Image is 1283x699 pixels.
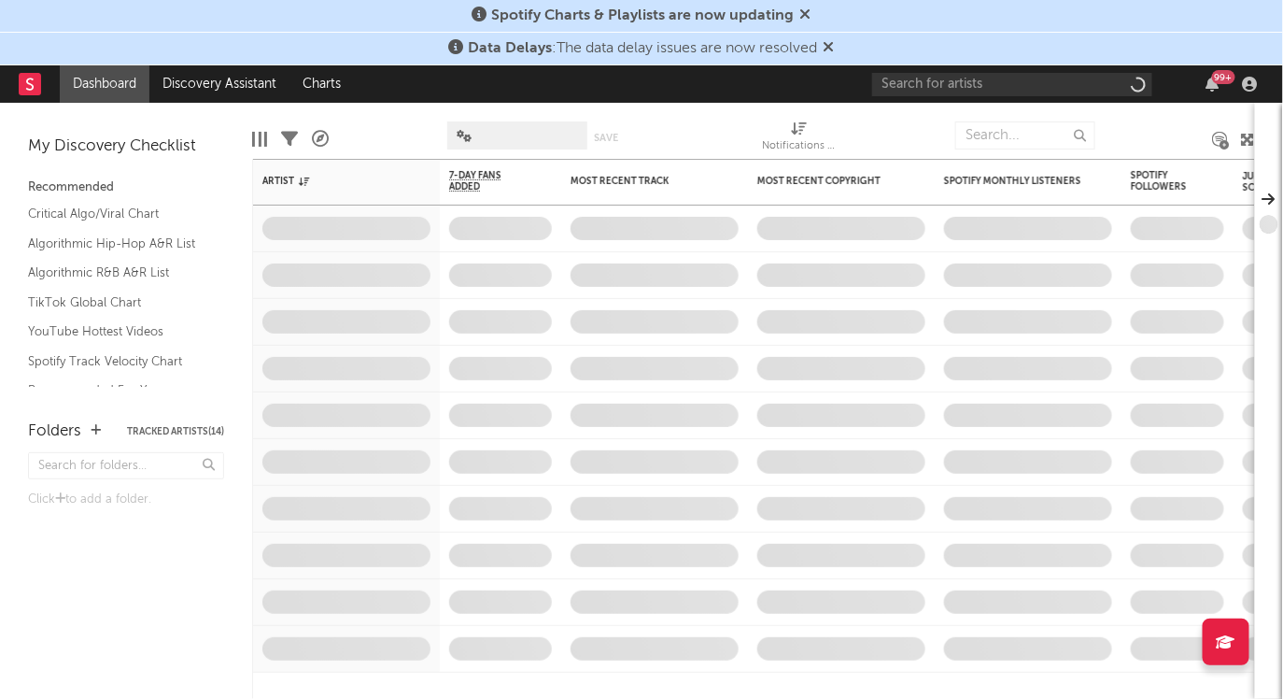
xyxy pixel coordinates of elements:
[762,112,837,166] div: Notifications (Artist)
[571,176,711,187] div: Most Recent Track
[800,8,811,23] span: Dismiss
[28,263,205,283] a: Algorithmic R&B A&R List
[944,176,1084,187] div: Spotify Monthly Listeners
[289,65,354,103] a: Charts
[28,421,81,443] div: Folders
[28,204,205,224] a: Critical Algo/Viral Chart
[60,65,149,103] a: Dashboard
[281,112,298,166] div: Filters
[28,351,205,372] a: Spotify Track Velocity Chart
[312,112,329,166] div: A&R Pipeline
[594,133,618,143] button: Save
[127,427,224,436] button: Tracked Artists(14)
[28,234,205,254] a: Algorithmic Hip-Hop A&R List
[28,452,224,479] input: Search for folders...
[28,177,224,199] div: Recommended
[1206,77,1220,92] button: 99+
[252,112,267,166] div: Edit Columns
[872,73,1152,96] input: Search for artists
[28,489,224,511] div: Click to add a folder.
[469,41,818,56] span: : The data delay issues are now resolved
[955,121,1095,150] input: Search...
[28,292,205,313] a: TikTok Global Chart
[492,8,795,23] span: Spotify Charts & Playlists are now updating
[1212,70,1235,84] div: 99 +
[469,41,553,56] span: Data Delays
[762,136,837,158] div: Notifications (Artist)
[757,176,897,187] div: Most Recent Copyright
[28,136,224,158] div: My Discovery Checklist
[28,380,205,401] a: Recommended For You
[449,170,524,193] span: 7-Day Fans Added
[1131,170,1196,193] div: Spotify Followers
[824,41,835,56] span: Dismiss
[262,176,402,187] div: Artist
[149,65,289,103] a: Discovery Assistant
[28,321,205,342] a: YouTube Hottest Videos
